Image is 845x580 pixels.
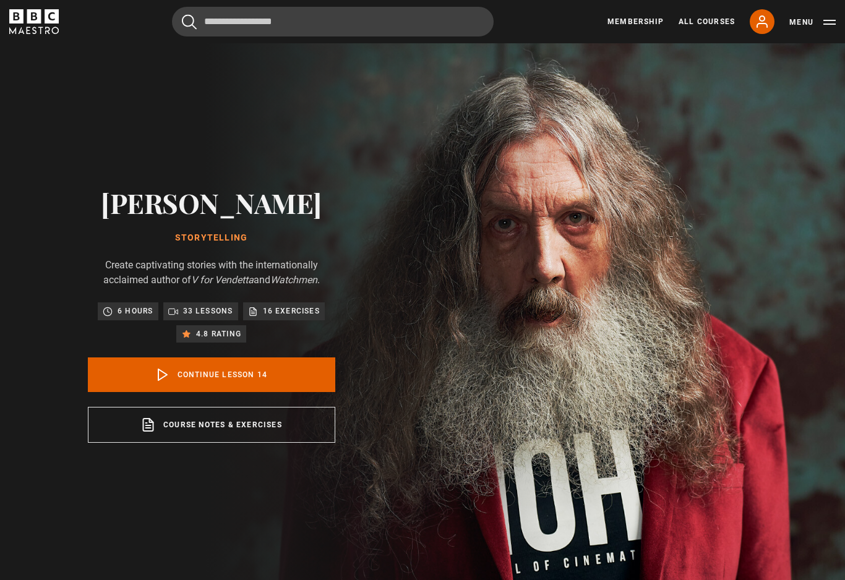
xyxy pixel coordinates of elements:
[88,357,335,392] a: Continue lesson 14
[191,274,254,286] i: V for Vendetta
[88,233,335,243] h1: Storytelling
[88,407,335,443] a: Course notes & exercises
[789,16,836,28] button: Toggle navigation
[183,305,233,317] p: 33 lessons
[679,16,735,27] a: All Courses
[88,258,335,288] p: Create captivating stories with the internationally acclaimed author of and .
[263,305,320,317] p: 16 exercises
[88,187,335,218] h2: [PERSON_NAME]
[607,16,664,27] a: Membership
[270,274,317,286] i: Watchmen
[196,328,241,340] p: 4.8 rating
[118,305,153,317] p: 6 hours
[9,9,59,34] svg: BBC Maestro
[182,14,197,30] button: Submit the search query
[172,7,494,36] input: Search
